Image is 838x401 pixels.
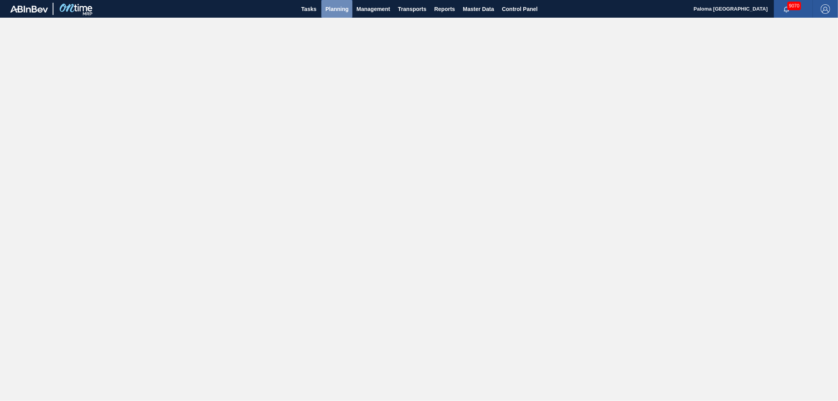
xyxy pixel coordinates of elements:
[356,4,390,14] span: Management
[821,4,830,14] img: Logout
[463,4,494,14] span: Master Data
[325,4,348,14] span: Planning
[10,5,48,13] img: TNhmsLtSVTkK8tSr43FrP2fwEKptu5GPRR3wAAAABJRU5ErkJggg==
[398,4,426,14] span: Transports
[502,4,538,14] span: Control Panel
[300,4,317,14] span: Tasks
[434,4,455,14] span: Reports
[774,4,799,15] button: Notifications
[787,2,801,10] span: 9070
